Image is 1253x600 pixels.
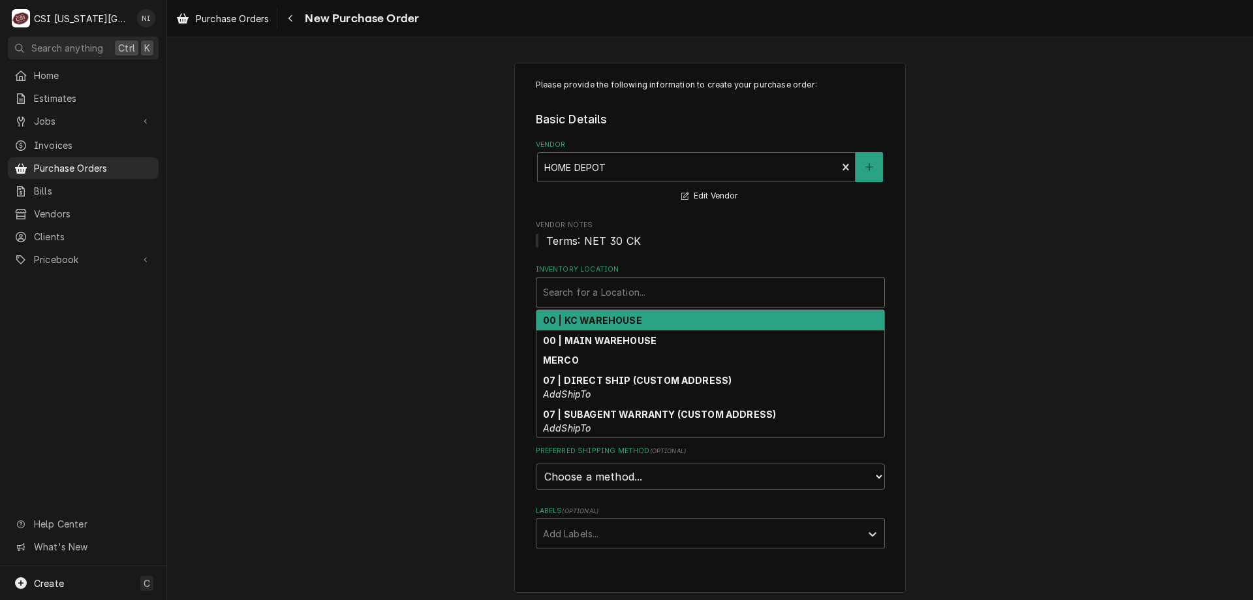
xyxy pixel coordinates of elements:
label: Labels [536,506,885,516]
div: Vendor [536,140,885,204]
span: Purchase Orders [34,161,152,175]
button: Search anythingCtrlK [8,37,159,59]
div: Labels [536,506,885,548]
div: NI [137,9,155,27]
a: Home [8,65,159,86]
a: Purchase Orders [171,8,274,29]
strong: 07 | SUBAGENT WARRANTY (CUSTOM ADDRESS) [543,409,776,420]
span: Purchase Orders [196,12,269,25]
span: Invoices [34,138,152,152]
label: Preferred Shipping Method [536,446,885,456]
a: Go to Jobs [8,110,159,132]
span: Clients [34,230,152,244]
a: Bills [8,180,159,202]
strong: MERCO [543,355,579,366]
span: What's New [34,540,151,554]
strong: 07 | DIRECT SHIP (CUSTOM ADDRESS) [543,375,732,386]
strong: 00 | KC WAREHOUSE [543,315,642,326]
div: Vendor Notes [536,220,885,248]
a: Estimates [8,87,159,109]
label: Vendor [536,140,885,150]
button: Edit Vendor [679,188,740,204]
span: K [144,41,150,55]
span: Terms: NET 30 CK [546,234,642,247]
span: New Purchase Order [301,10,419,27]
div: C [12,9,30,27]
a: Vendors [8,203,159,225]
a: Invoices [8,134,159,156]
div: Inventory Location [536,264,885,307]
span: Create [34,578,64,589]
svg: Create New Vendor [865,163,873,172]
span: ( optional ) [562,507,598,514]
span: Estimates [34,91,152,105]
button: Navigate back [280,8,301,29]
span: Bills [34,184,152,198]
div: CSI [US_STATE][GEOGRAPHIC_DATA] [34,12,130,25]
span: C [144,576,150,590]
span: Ctrl [118,41,135,55]
span: Vendor Notes [536,233,885,249]
a: Go to Pricebook [8,249,159,270]
a: Purchase Orders [8,157,159,179]
span: Search anything [31,41,103,55]
div: Purchase Order Create/Update [514,63,906,593]
legend: Basic Details [536,111,885,128]
div: Nate Ingram's Avatar [137,9,155,27]
button: Create New Vendor [856,152,883,182]
span: Vendors [34,207,152,221]
span: Vendor Notes [536,220,885,230]
strong: 00 | MAIN WAREHOUSE [543,335,657,346]
p: Please provide the following information to create your purchase order: [536,79,885,91]
em: AddShipTo [543,422,591,434]
div: Purchase Order Create/Update Form [536,79,885,548]
em: AddShipTo [543,388,591,400]
a: Go to What's New [8,536,159,558]
span: Jobs [34,114,132,128]
a: Clients [8,226,159,247]
span: Home [34,69,152,82]
div: CSI Kansas City's Avatar [12,9,30,27]
a: Go to Help Center [8,513,159,535]
span: Pricebook [34,253,132,266]
label: Inventory Location [536,264,885,275]
span: ( optional ) [650,447,687,454]
div: Preferred Shipping Method [536,446,885,490]
span: Help Center [34,517,151,531]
